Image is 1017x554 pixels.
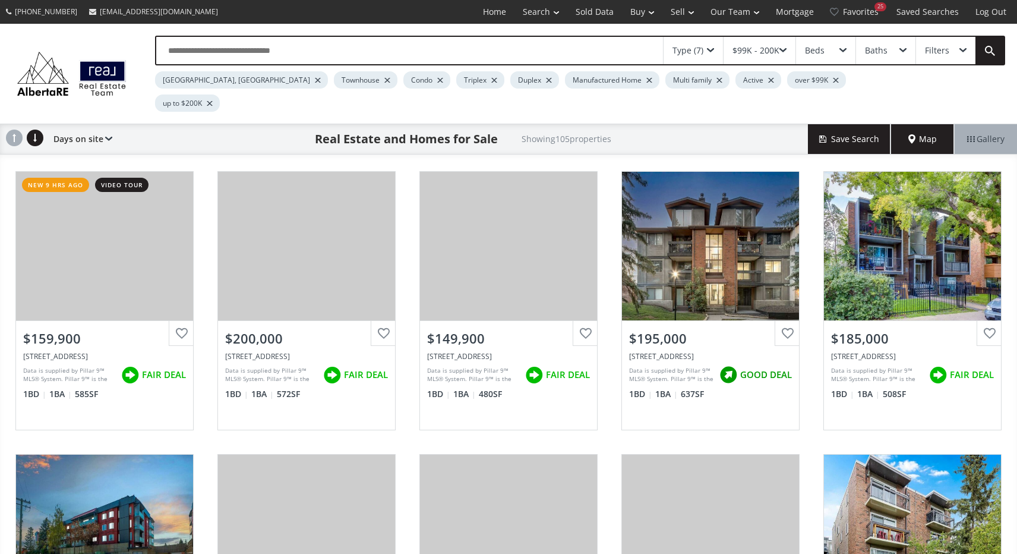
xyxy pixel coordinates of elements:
[609,159,811,442] a: $195,000[STREET_ADDRESS]Data is supplied by Pillar 9™ MLS® System. Pillar 9™ is the owner of the ...
[883,388,906,400] span: 508 SF
[479,388,502,400] span: 480 SF
[522,134,611,143] h2: Showing 105 properties
[315,131,498,147] h1: Real Estate and Homes for Sale
[225,351,388,361] div: 355 Taralake Way NE #120, Calgary, AB T3J 0M1
[831,329,994,348] div: $185,000
[344,369,388,381] span: FAIR DEAL
[100,7,218,17] span: [EMAIL_ADDRESS][DOMAIN_NAME]
[466,240,551,252] div: View Photos & Details
[23,329,186,348] div: $159,900
[75,388,98,400] span: 585 SF
[967,133,1005,145] span: Gallery
[655,388,678,400] span: 1 BA
[62,523,147,535] div: View Photos & Details
[522,363,546,387] img: rating icon
[831,351,994,361] div: 2417 17 Street SW #102, Calgary, AB T2T4M9
[716,363,740,387] img: rating icon
[427,351,590,361] div: 4328 4 Street NW #303, Calgary, AB T2K 1A2
[735,71,781,89] div: Active
[954,124,1017,154] div: Gallery
[466,523,551,535] div: View Photos & Details
[49,388,72,400] span: 1 BA
[251,388,274,400] span: 1 BA
[629,388,652,400] span: 1 BD
[427,388,450,400] span: 1 BD
[118,363,142,387] img: rating icon
[15,7,77,17] span: [PHONE_NUMBER]
[264,523,349,535] div: View Photos & Details
[546,369,590,381] span: FAIR DEAL
[453,388,476,400] span: 1 BA
[926,363,950,387] img: rating icon
[155,95,220,112] div: up to $200K
[565,71,659,89] div: Manufactured Home
[225,329,388,348] div: $200,000
[925,46,949,55] div: Filters
[320,363,344,387] img: rating icon
[4,159,206,442] a: new 9 hrs agovideo tour$159,900[STREET_ADDRESS]Data is supplied by Pillar 9™ MLS® System. Pillar ...
[870,240,955,252] div: View Photos & Details
[950,369,994,381] span: FAIR DEAL
[225,388,248,400] span: 1 BD
[668,523,753,535] div: View Photos & Details
[23,366,115,384] div: Data is supplied by Pillar 9™ MLS® System. Pillar 9™ is the owner of the copyright in its MLS® Sy...
[805,46,825,55] div: Beds
[857,388,880,400] span: 1 BA
[665,71,729,89] div: Multi family
[403,71,450,89] div: Condo
[808,124,891,154] button: Save Search
[831,388,854,400] span: 1 BD
[408,159,609,442] a: $149,900[STREET_ADDRESS]Data is supplied by Pillar 9™ MLS® System. Pillar 9™ is the owner of the ...
[787,71,846,89] div: over $99K
[427,329,590,348] div: $149,900
[456,71,504,89] div: Triplex
[732,46,779,55] div: $99K - 200K
[334,71,397,89] div: Townhouse
[48,124,112,154] div: Days on site
[681,388,704,400] span: 637 SF
[811,159,1013,442] a: $185,000[STREET_ADDRESS]Data is supplied by Pillar 9™ MLS® System. Pillar 9™ is the owner of the ...
[831,366,923,384] div: Data is supplied by Pillar 9™ MLS® System. Pillar 9™ is the owner of the copyright in its MLS® Sy...
[264,240,349,252] div: View Photos & Details
[908,133,937,145] span: Map
[870,523,955,535] div: View Photos & Details
[865,46,887,55] div: Baths
[629,329,792,348] div: $195,000
[155,71,328,89] div: [GEOGRAPHIC_DATA], [GEOGRAPHIC_DATA]
[510,71,559,89] div: Duplex
[672,46,703,55] div: Type (7)
[206,159,408,442] a: $200,000[STREET_ADDRESS]Data is supplied by Pillar 9™ MLS® System. Pillar 9™ is the owner of the ...
[83,1,224,23] a: [EMAIL_ADDRESS][DOMAIN_NAME]
[62,240,147,252] div: View Photos & Details
[629,366,713,384] div: Data is supplied by Pillar 9™ MLS® System. Pillar 9™ is the owner of the copyright in its MLS® Sy...
[277,388,300,400] span: 572 SF
[427,366,519,384] div: Data is supplied by Pillar 9™ MLS® System. Pillar 9™ is the owner of the copyright in its MLS® Sy...
[891,124,954,154] div: Map
[668,240,753,252] div: View Photos & Details
[225,366,317,384] div: Data is supplied by Pillar 9™ MLS® System. Pillar 9™ is the owner of the copyright in its MLS® Sy...
[23,351,186,361] div: 1712 38 Street SE #103, Calgary, AB T2A 1H1
[874,2,886,11] div: 25
[629,351,792,361] div: 7301 4A Street SW #205A, Calgary, AB T2V 4V8
[12,49,131,99] img: Logo
[23,388,46,400] span: 1 BD
[142,369,186,381] span: FAIR DEAL
[740,369,792,381] span: GOOD DEAL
